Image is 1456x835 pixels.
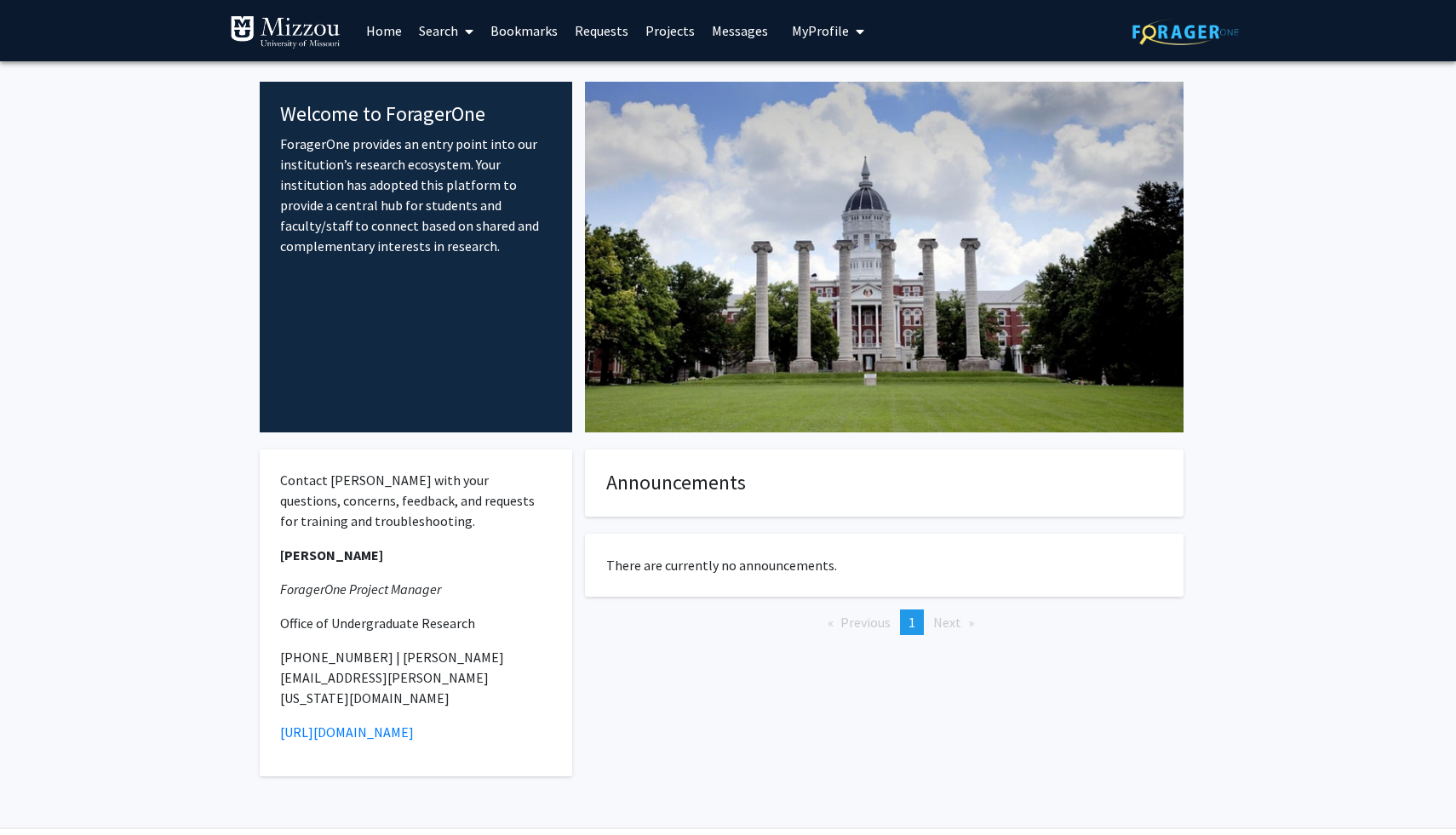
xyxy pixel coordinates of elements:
[606,555,1162,575] p: There are currently no announcements.
[482,1,566,60] a: Bookmarks
[410,1,482,60] a: Search
[703,1,777,60] a: Messages
[585,609,1184,635] ul: Pagination
[280,613,552,633] p: Office of Undergraduate Research
[909,614,915,631] span: 1
[840,614,891,631] span: Previous
[280,470,552,531] p: Contact [PERSON_NAME] with your questions, concerns, feedback, and requests for training and trou...
[606,471,1162,495] h4: Announcements
[933,614,961,631] span: Next
[280,102,552,127] h4: Welcome to ForagerOne
[280,134,552,256] p: ForagerOne provides an entry point into our institution’s research ecosystem. Your institution ha...
[280,580,441,598] em: ForagerOne Project Manager
[280,546,383,563] strong: [PERSON_NAME]
[280,647,552,708] p: [PHONE_NUMBER] | [PERSON_NAME][EMAIL_ADDRESS][PERSON_NAME][US_STATE][DOMAIN_NAME]
[280,723,414,741] a: [URL][DOMAIN_NAME]
[792,22,849,39] span: My Profile
[637,1,703,60] a: Projects
[230,15,341,49] img: University of Missouri Logo
[566,1,637,60] a: Requests
[1132,19,1239,45] img: ForagerOne Logo
[13,758,72,822] iframe: Chat
[358,1,410,60] a: Home
[585,82,1184,432] img: Cover Image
